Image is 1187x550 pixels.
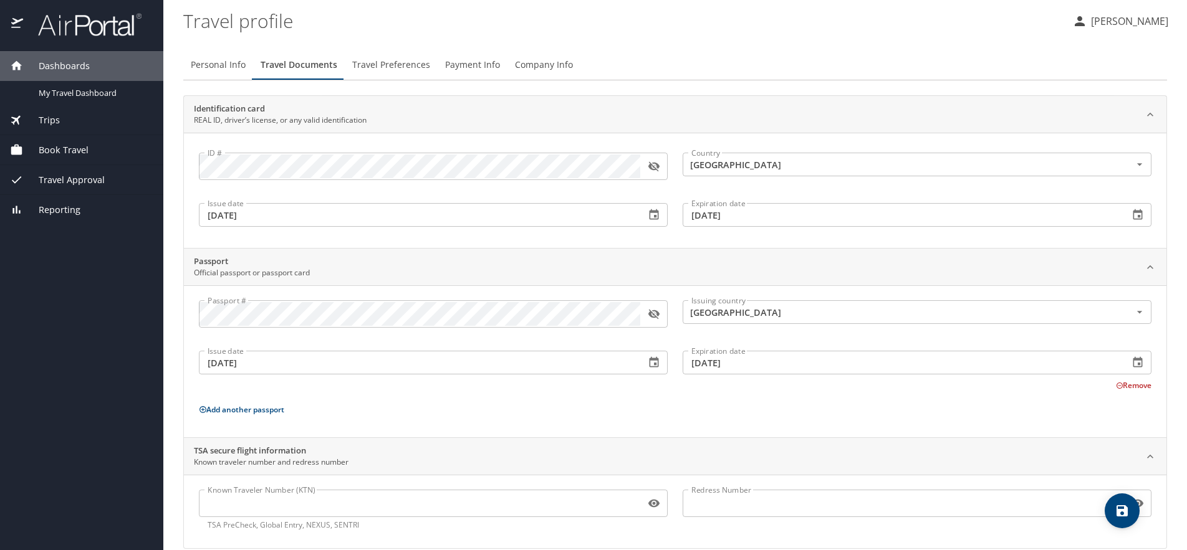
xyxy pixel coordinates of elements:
span: Book Travel [23,143,89,157]
span: Reporting [23,203,80,217]
span: Travel Documents [261,57,337,73]
p: REAL ID, driver’s license, or any valid identification [194,115,367,126]
button: save [1105,493,1140,528]
img: icon-airportal.png [11,12,24,37]
span: My Travel Dashboard [39,87,148,99]
h1: Travel profile [183,1,1062,40]
div: Profile [183,50,1167,80]
span: Travel Approval [23,173,105,187]
button: Remove [1116,380,1151,391]
button: Add another passport [199,404,284,415]
div: TSA secure flight informationKnown traveler number and redress number [184,475,1166,548]
p: Official passport or passport card [194,267,310,278]
input: MM/DD/YYYY [199,351,635,374]
div: Identification cardREAL ID, driver’s license, or any valid identification [184,96,1166,133]
img: airportal-logo.png [24,12,142,37]
div: PassportOfficial passport or passport card [184,285,1166,437]
p: [PERSON_NAME] [1087,14,1168,29]
button: Open [1132,305,1147,320]
input: MM/DD/YYYY [683,203,1119,227]
h2: Passport [194,255,310,268]
div: Identification cardREAL ID, driver’s license, or any valid identification [184,133,1166,248]
p: Known traveler number and redress number [194,457,348,468]
span: Trips [23,113,60,127]
div: PassportOfficial passport or passport card [184,249,1166,286]
input: MM/DD/YYYY [199,203,635,227]
p: TSA PreCheck, Global Entry, NEXUS, SENTRI [208,519,659,531]
div: TSA secure flight informationKnown traveler number and redress number [184,438,1166,475]
span: Company Info [515,57,573,73]
span: Dashboards [23,59,90,73]
span: Personal Info [191,57,246,73]
span: Travel Preferences [352,57,430,73]
button: Open [1132,157,1147,172]
button: [PERSON_NAME] [1067,10,1173,32]
span: Payment Info [445,57,500,73]
input: MM/DD/YYYY [683,351,1119,374]
h2: Identification card [194,103,367,115]
h2: TSA secure flight information [194,445,348,457]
